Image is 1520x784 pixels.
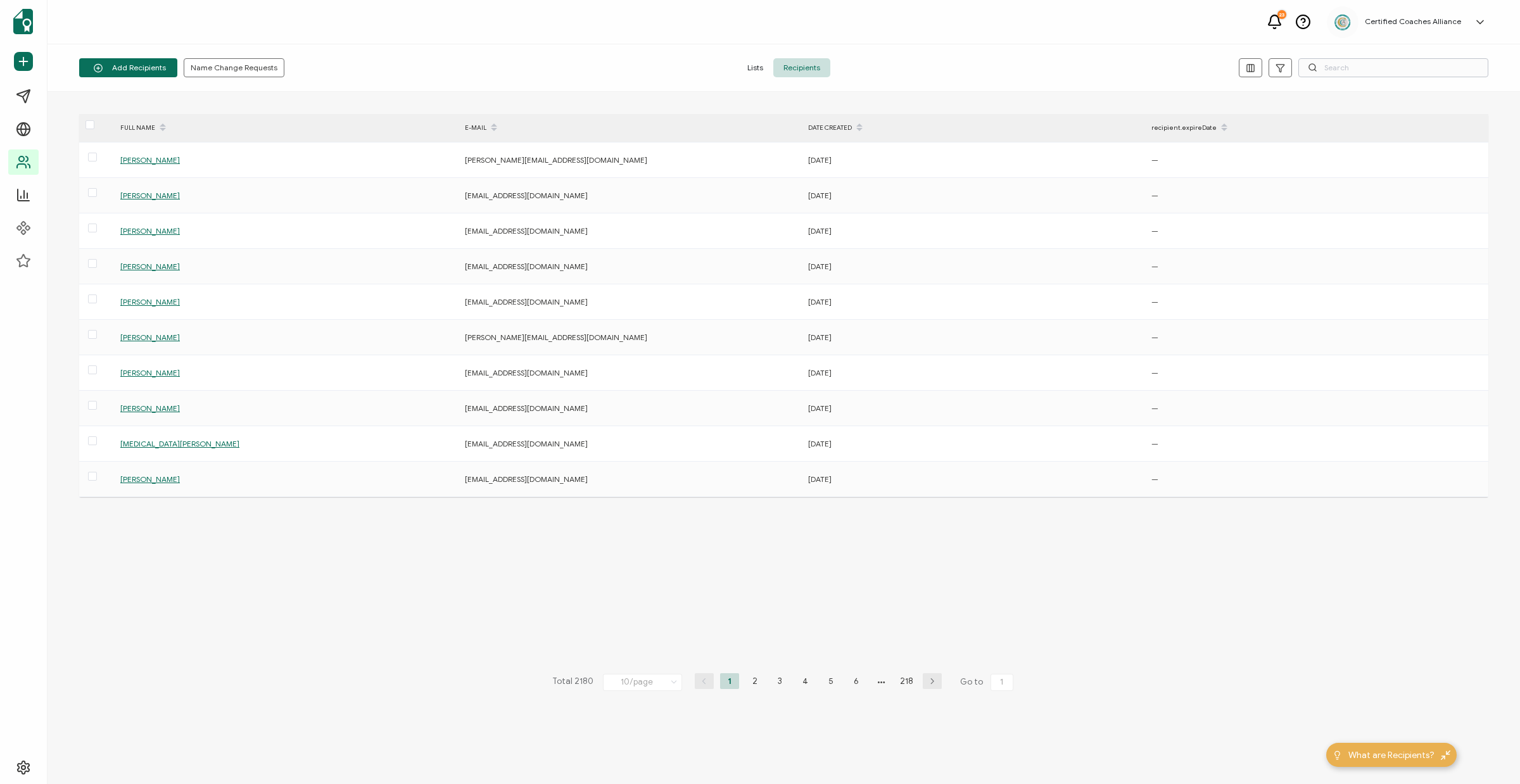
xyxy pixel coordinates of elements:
span: [EMAIL_ADDRESS][DOMAIN_NAME] [465,439,588,448]
span: [PERSON_NAME] [120,297,180,307]
span: [MEDICAL_DATA][PERSON_NAME] [120,439,239,448]
div: 23 [1277,10,1286,19]
span: — [1151,226,1158,236]
span: [PERSON_NAME][EMAIL_ADDRESS][DOMAIN_NAME] [465,332,647,342]
span: — [1151,332,1158,342]
span: [DATE] [808,191,832,200]
span: [PERSON_NAME] [120,332,180,342]
span: — [1151,368,1158,377]
span: [PERSON_NAME] [120,191,180,200]
span: [DATE] [808,368,832,377]
span: [EMAIL_ADDRESS][DOMAIN_NAME] [465,262,588,271]
span: [DATE] [808,403,832,413]
span: — [1151,297,1158,307]
iframe: Chat Widget [1457,723,1520,784]
span: [DATE] [808,262,832,271]
li: 6 [847,673,866,689]
span: — [1151,262,1158,271]
span: — [1151,474,1158,484]
span: [DATE] [808,474,832,484]
span: [DATE] [808,155,832,165]
span: [DATE] [808,332,832,342]
span: [EMAIL_ADDRESS][DOMAIN_NAME] [465,191,588,200]
div: recipient.expireDate [1145,117,1488,139]
span: Go to [960,673,1016,691]
span: Lists [737,58,773,77]
span: — [1151,155,1158,165]
span: [EMAIL_ADDRESS][DOMAIN_NAME] [465,403,588,413]
li: 1 [720,673,739,689]
div: FULL NAME [114,117,459,139]
button: Name Change Requests [184,58,284,77]
img: sertifier-logomark-colored.svg [13,9,33,34]
span: [DATE] [808,226,832,236]
span: [EMAIL_ADDRESS][DOMAIN_NAME] [465,368,588,377]
span: [PERSON_NAME] [120,368,180,377]
li: 5 [821,673,840,689]
button: Add Recipients [79,58,177,77]
input: Search [1298,58,1488,77]
li: 3 [771,673,790,689]
li: 218 [897,673,916,689]
span: Name Change Requests [191,64,277,72]
span: [PERSON_NAME][EMAIL_ADDRESS][DOMAIN_NAME] [465,155,647,165]
span: Total 2180 [552,673,593,691]
li: 4 [796,673,815,689]
span: [PERSON_NAME] [120,226,180,236]
img: 2aa27aa7-df99-43f9-bc54-4d90c804c2bd.png [1333,13,1352,32]
input: Select [603,674,682,691]
img: minimize-icon.svg [1441,750,1450,760]
span: — [1151,191,1158,200]
div: E-MAIL [459,117,802,139]
span: [PERSON_NAME] [120,155,180,165]
span: [PERSON_NAME] [120,474,180,484]
span: — [1151,403,1158,413]
span: [PERSON_NAME] [120,403,180,413]
span: [DATE] [808,297,832,307]
span: Recipients [773,58,830,77]
h5: Certified Coaches Alliance [1365,17,1461,26]
span: [DATE] [808,439,832,448]
li: 2 [745,673,764,689]
span: [EMAIL_ADDRESS][DOMAIN_NAME] [465,474,588,484]
span: [EMAIL_ADDRESS][DOMAIN_NAME] [465,226,588,236]
span: — [1151,439,1158,448]
div: DATE CREATED [802,117,1145,139]
span: [PERSON_NAME] [120,262,180,271]
span: [EMAIL_ADDRESS][DOMAIN_NAME] [465,297,588,307]
span: What are Recipients? [1348,749,1434,762]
